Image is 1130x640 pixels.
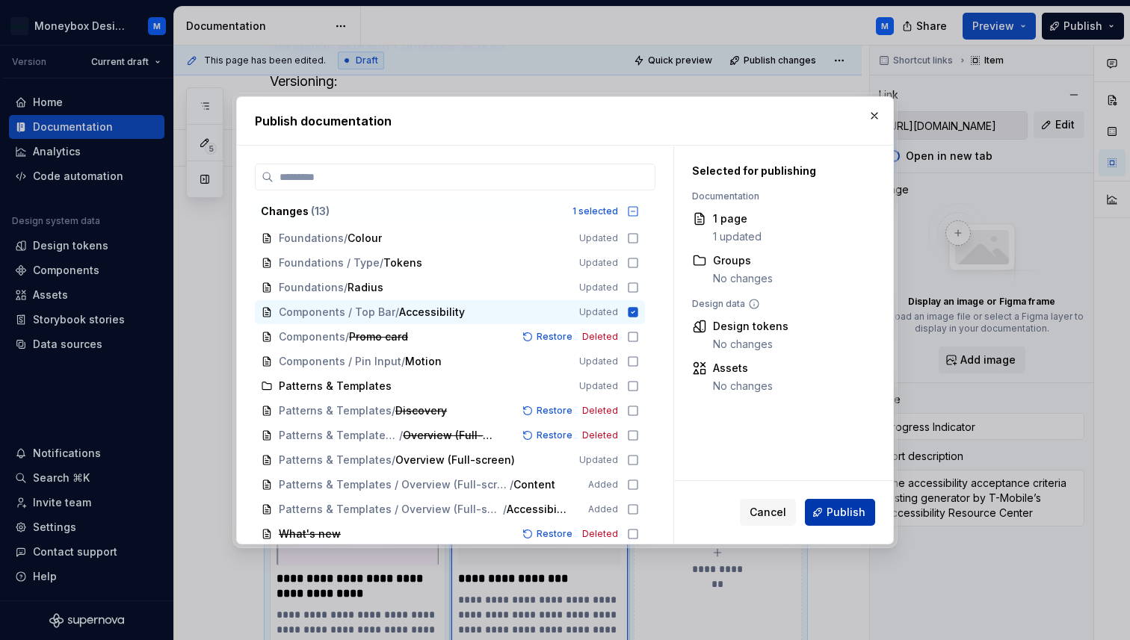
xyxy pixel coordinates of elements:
span: Colour [348,231,382,246]
span: Patterns & Templates / Overview (Full-screen) [279,477,510,492]
span: Content [513,477,555,492]
span: ( 13 ) [311,205,330,217]
div: Selected for publishing [692,164,868,178]
span: Publish [827,505,865,520]
span: Patterns & Templates [279,379,392,394]
span: Foundations / Type [279,255,380,270]
span: Foundations [279,231,344,246]
button: Restore [518,526,579,541]
div: No changes [713,271,773,286]
div: Assets [713,361,773,376]
div: No changes [713,379,773,394]
span: / [392,403,395,418]
button: Cancel [740,499,796,526]
span: What's new [279,526,341,541]
span: Promo card [349,329,408,344]
span: Restore [537,405,572,417]
span: Restore [537,528,572,540]
span: / [510,477,513,492]
span: Added [588,503,618,515]
span: / [503,502,507,517]
span: Deleted [582,528,618,540]
span: Foundations [279,280,344,295]
span: Patterns & Templates / Flows [279,428,399,443]
span: Components / Top Bar [279,305,395,320]
div: Design tokens [713,319,788,334]
span: Tokens [383,255,422,270]
span: / [345,329,349,344]
span: Updated [579,454,618,466]
span: Components [279,329,345,344]
span: Radius [348,280,383,295]
button: Restore [518,403,579,418]
span: Updated [579,257,618,269]
span: Overview (Full-screen) [403,428,497,443]
div: Documentation [692,190,868,202]
span: / [380,255,383,270]
button: Restore [518,329,579,344]
div: 1 selected [572,205,618,217]
span: Restore [537,331,572,343]
span: Patterns & Templates / Overview (Full-screen) [279,502,503,517]
span: Accessibility [507,502,567,517]
span: Updated [579,306,618,318]
span: / [401,354,405,369]
h2: Publish documentation [255,112,875,130]
span: Updated [579,355,618,367]
span: / [399,428,403,443]
span: Updated [579,232,618,244]
span: Components / Pin Input [279,354,401,369]
span: Deleted [582,429,618,441]
span: Updated [579,282,618,293]
div: Design data [692,298,868,310]
span: Deleted [582,405,618,417]
span: Patterns & Templates [279,403,392,418]
span: Accessibility [399,305,465,320]
div: 1 page [713,211,762,226]
span: Overview (Full-screen) [395,453,515,467]
span: Discovery [395,403,447,418]
span: Cancel [750,505,786,520]
div: Groups [713,253,773,268]
div: No changes [713,337,788,352]
span: / [395,305,399,320]
div: Changes [261,204,564,219]
div: 1 updated [713,229,762,244]
span: Added [588,479,618,491]
span: Restore [537,429,572,441]
span: Updated [579,380,618,392]
span: / [344,280,348,295]
span: Patterns & Templates [279,453,392,467]
span: Deleted [582,331,618,343]
button: Publish [805,499,875,526]
span: Motion [405,354,442,369]
span: / [344,231,348,246]
span: / [392,453,395,467]
button: Restore [518,428,579,443]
